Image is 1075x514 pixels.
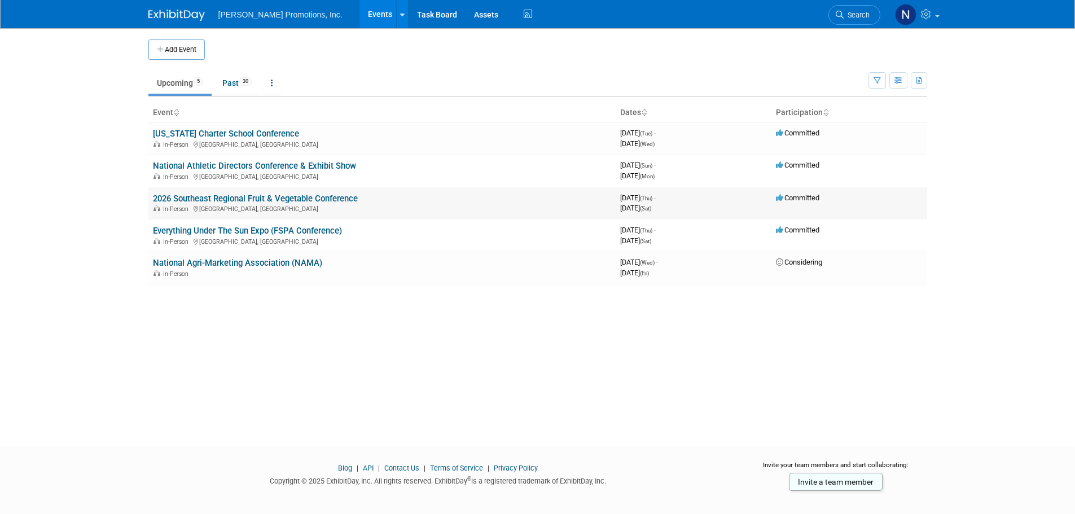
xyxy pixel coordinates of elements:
[776,258,822,266] span: Considering
[153,129,299,139] a: [US_STATE] Charter School Conference
[789,473,883,491] a: Invite a team member
[148,39,205,60] button: Add Event
[363,464,374,472] a: API
[153,141,160,147] img: In-Person Event
[218,10,343,19] span: [PERSON_NAME] Promotions, Inc.
[640,162,652,169] span: (Sun)
[214,72,260,94] a: Past30
[148,72,212,94] a: Upcoming5
[640,205,651,212] span: (Sat)
[823,108,828,117] a: Sort by Participation Type
[620,226,656,234] span: [DATE]
[656,258,658,266] span: -
[421,464,428,472] span: |
[620,269,649,277] span: [DATE]
[620,236,651,245] span: [DATE]
[620,258,658,266] span: [DATE]
[153,270,160,276] img: In-Person Event
[640,195,652,201] span: (Thu)
[163,270,192,278] span: In-Person
[384,464,419,472] a: Contact Us
[338,464,352,472] a: Blog
[640,270,649,276] span: (Fri)
[153,236,611,245] div: [GEOGRAPHIC_DATA], [GEOGRAPHIC_DATA]
[173,108,179,117] a: Sort by Event Name
[640,260,655,266] span: (Wed)
[776,194,819,202] span: Committed
[153,161,356,171] a: National Athletic Directors Conference & Exhibit Show
[163,173,192,181] span: In-Person
[654,161,656,169] span: -
[494,464,538,472] a: Privacy Policy
[163,238,192,245] span: In-Person
[776,161,819,169] span: Committed
[163,141,192,148] span: In-Person
[153,139,611,148] div: [GEOGRAPHIC_DATA], [GEOGRAPHIC_DATA]
[895,4,916,25] img: Nate Sallee
[745,460,927,477] div: Invite your team members and start collaborating:
[828,5,880,25] a: Search
[239,77,252,86] span: 30
[641,108,647,117] a: Sort by Start Date
[640,238,651,244] span: (Sat)
[485,464,492,472] span: |
[654,129,656,137] span: -
[153,258,322,268] a: National Agri-Marketing Association (NAMA)
[620,161,656,169] span: [DATE]
[620,204,651,212] span: [DATE]
[148,103,616,122] th: Event
[153,205,160,211] img: In-Person Event
[640,173,655,179] span: (Mon)
[354,464,361,472] span: |
[776,129,819,137] span: Committed
[153,226,342,236] a: Everything Under The Sun Expo (FSPA Conference)
[153,172,611,181] div: [GEOGRAPHIC_DATA], [GEOGRAPHIC_DATA]
[844,11,870,19] span: Search
[148,10,205,21] img: ExhibitDay
[640,130,652,137] span: (Tue)
[153,173,160,179] img: In-Person Event
[194,77,203,86] span: 5
[776,226,819,234] span: Committed
[620,172,655,180] span: [DATE]
[640,227,652,234] span: (Thu)
[654,194,656,202] span: -
[148,473,729,486] div: Copyright © 2025 ExhibitDay, Inc. All rights reserved. ExhibitDay is a registered trademark of Ex...
[467,476,471,482] sup: ®
[153,194,358,204] a: 2026 Southeast Regional Fruit & Vegetable Conference
[771,103,927,122] th: Participation
[620,139,655,148] span: [DATE]
[640,141,655,147] span: (Wed)
[620,194,656,202] span: [DATE]
[430,464,483,472] a: Terms of Service
[375,464,383,472] span: |
[153,238,160,244] img: In-Person Event
[163,205,192,213] span: In-Person
[620,129,656,137] span: [DATE]
[654,226,656,234] span: -
[616,103,771,122] th: Dates
[153,204,611,213] div: [GEOGRAPHIC_DATA], [GEOGRAPHIC_DATA]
